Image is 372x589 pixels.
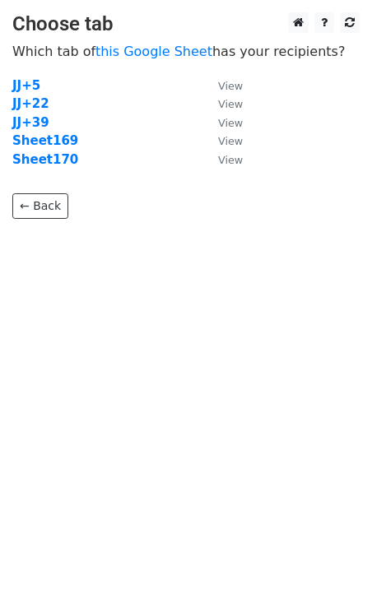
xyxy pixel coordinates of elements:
iframe: Chat Widget [290,510,372,589]
a: JJ+39 [12,115,49,130]
a: View [202,96,243,111]
a: View [202,152,243,167]
small: View [218,117,243,129]
small: View [218,135,243,147]
p: Which tab of has your recipients? [12,43,360,60]
a: View [202,115,243,130]
a: ← Back [12,193,68,219]
a: View [202,78,243,93]
h3: Choose tab [12,12,360,36]
a: Sheet170 [12,152,78,167]
small: View [218,154,243,166]
a: JJ+22 [12,96,49,111]
a: View [202,133,243,148]
a: JJ+5 [12,78,40,93]
small: View [218,98,243,110]
a: this Google Sheet [95,44,212,59]
small: View [218,80,243,92]
a: Sheet169 [12,133,78,148]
